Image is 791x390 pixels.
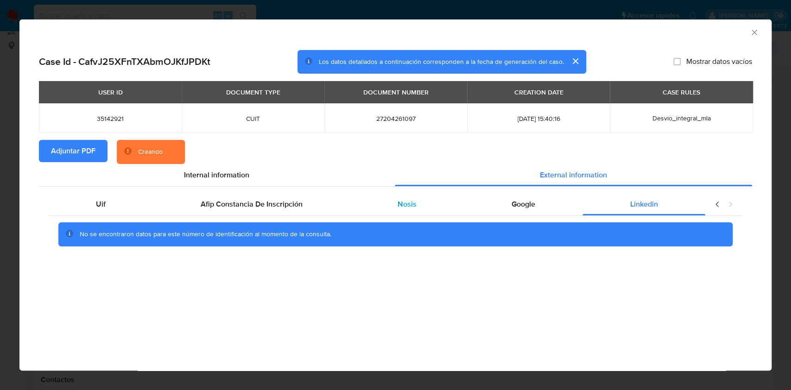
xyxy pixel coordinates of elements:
div: CREATION DATE [508,84,569,100]
span: Nosis [398,199,417,209]
span: CUIT [193,114,313,123]
div: DOCUMENT TYPE [221,84,286,100]
span: Google [512,199,535,209]
h2: Case Id - CafvJ25XFnTXAbmOJKfJPDKt [39,56,210,68]
span: [DATE] 15:40:16 [478,114,599,123]
div: closure-recommendation-modal [19,19,772,371]
span: 27204261097 [335,114,456,123]
div: Detailed external info [49,193,705,215]
span: Los datos detallados a continuación corresponden a la fecha de generación del caso. [319,57,564,66]
button: Adjuntar PDF [39,140,108,162]
div: Creando [138,147,163,157]
span: Linkedin [630,199,658,209]
span: Internal information [184,170,249,180]
div: Detailed info [39,164,752,186]
span: 35142921 [50,114,171,123]
span: Adjuntar PDF [51,141,95,161]
span: No se encontraron datos para este número de identificación al momento de la consulta. [80,229,331,239]
div: DOCUMENT NUMBER [358,84,434,100]
button: Cerrar ventana [750,28,758,36]
input: Mostrar datos vacíos [673,58,681,65]
span: Uif [96,199,106,209]
span: External information [540,170,607,180]
span: Afip Constancia De Inscripción [201,199,303,209]
span: Desvio_integral_mla [652,113,710,123]
span: Mostrar datos vacíos [686,57,752,66]
button: cerrar [564,50,586,72]
div: CASE RULES [657,84,706,100]
div: USER ID [93,84,128,100]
